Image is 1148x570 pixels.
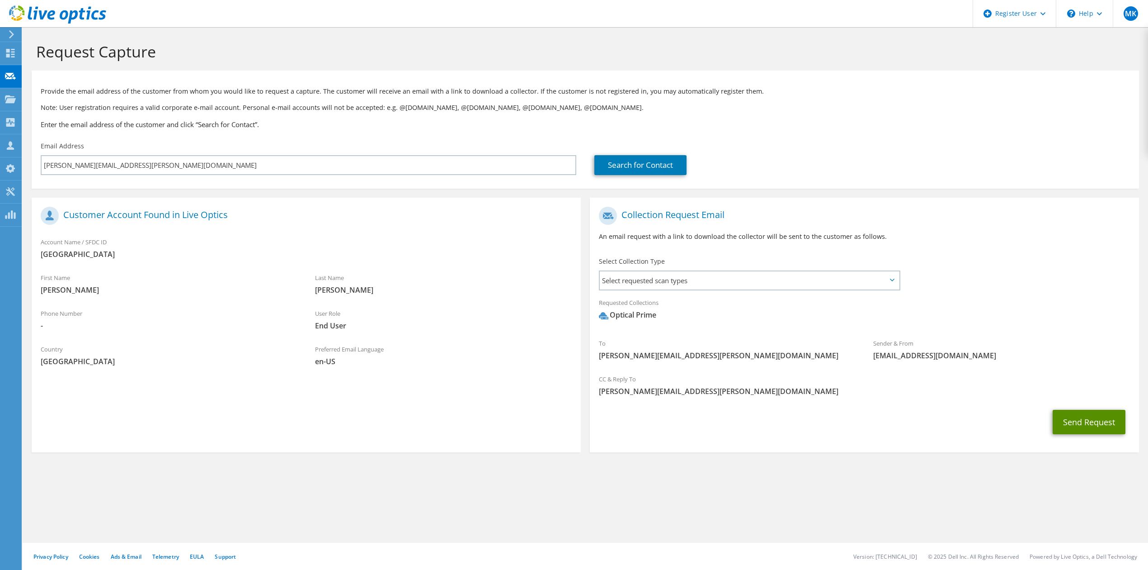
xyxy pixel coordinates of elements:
[590,334,864,365] div: To
[600,271,899,290] span: Select requested scan types
[41,207,567,225] h1: Customer Account Found in Live Optics
[41,103,1130,113] p: Note: User registration requires a valid corporate e-mail account. Personal e-mail accounts will ...
[1067,9,1075,18] svg: \n
[41,285,297,295] span: [PERSON_NAME]
[594,155,687,175] a: Search for Contact
[41,119,1130,129] h3: Enter the email address of the customer and click “Search for Contact”.
[315,356,571,366] span: en-US
[41,356,297,366] span: [GEOGRAPHIC_DATA]
[1030,553,1137,560] li: Powered by Live Optics, a Dell Technology
[215,553,236,560] a: Support
[864,334,1139,365] div: Sender & From
[111,553,141,560] a: Ads & Email
[853,553,917,560] li: Version: [TECHNICAL_ID]
[873,351,1129,361] span: [EMAIL_ADDRESS][DOMAIN_NAME]
[36,42,1130,61] h1: Request Capture
[599,257,665,266] label: Select Collection Type
[599,310,656,320] div: Optical Prime
[152,553,179,560] a: Telemetry
[32,233,581,264] div: Account Name / SFDC ID
[32,268,306,299] div: First Name
[33,553,68,560] a: Privacy Policy
[599,386,1130,396] span: [PERSON_NAME][EMAIL_ADDRESS][PERSON_NAME][DOMAIN_NAME]
[315,285,571,295] span: [PERSON_NAME]
[32,304,306,335] div: Phone Number
[599,207,1125,225] h1: Collection Request Email
[590,293,1139,329] div: Requested Collections
[928,553,1019,560] li: © 2025 Dell Inc. All Rights Reserved
[306,340,580,371] div: Preferred Email Language
[1124,6,1138,21] span: MK
[41,249,572,259] span: [GEOGRAPHIC_DATA]
[41,321,297,331] span: -
[190,553,204,560] a: EULA
[306,268,580,299] div: Last Name
[315,321,571,331] span: End User
[41,142,84,151] label: Email Address
[599,351,855,361] span: [PERSON_NAME][EMAIL_ADDRESS][PERSON_NAME][DOMAIN_NAME]
[32,340,306,371] div: Country
[1053,410,1125,434] button: Send Request
[41,86,1130,96] p: Provide the email address of the customer from whom you would like to request a capture. The cust...
[599,232,1130,242] p: An email request with a link to download the collector will be sent to the customer as follows.
[79,553,100,560] a: Cookies
[590,370,1139,401] div: CC & Reply To
[306,304,580,335] div: User Role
